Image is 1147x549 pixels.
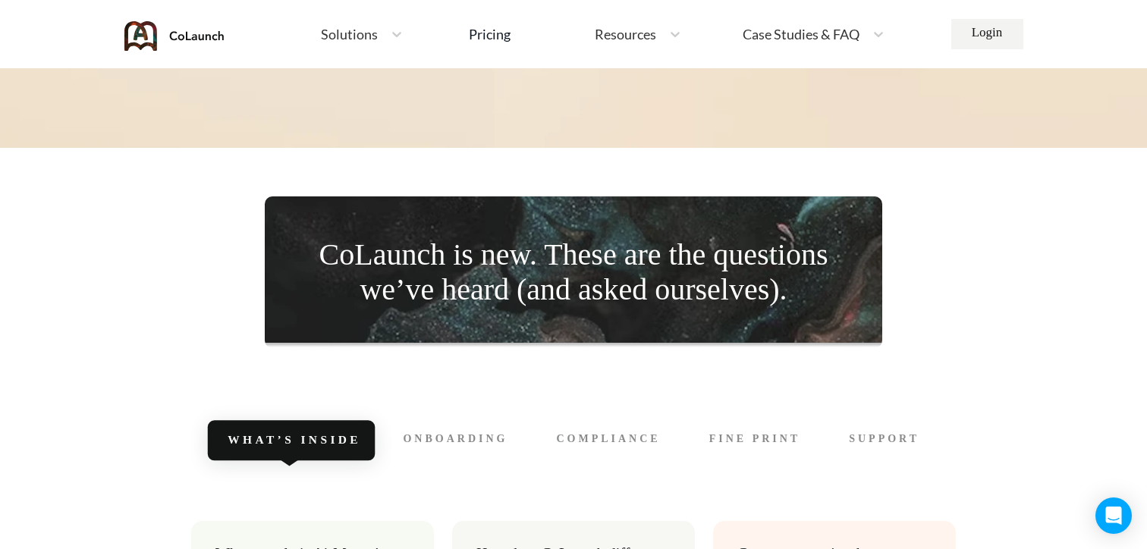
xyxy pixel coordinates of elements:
[849,433,919,445] span: Support
[124,21,225,51] img: coLaunch
[595,27,656,41] span: Resources
[469,20,511,48] a: Pricing
[228,434,361,447] span: What’s Inside
[321,27,378,41] span: Solutions
[469,27,511,41] div: Pricing
[403,433,508,445] span: Onboarding
[951,19,1023,49] a: Login
[319,237,828,307] p: CoLaunch is new. These are the questions we’ve heard (and asked ourselves).
[1095,497,1132,534] div: Open Intercom Messenger
[556,433,660,445] span: Compliance
[709,433,801,445] span: Fine Print
[743,27,859,41] span: Case Studies & FAQ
